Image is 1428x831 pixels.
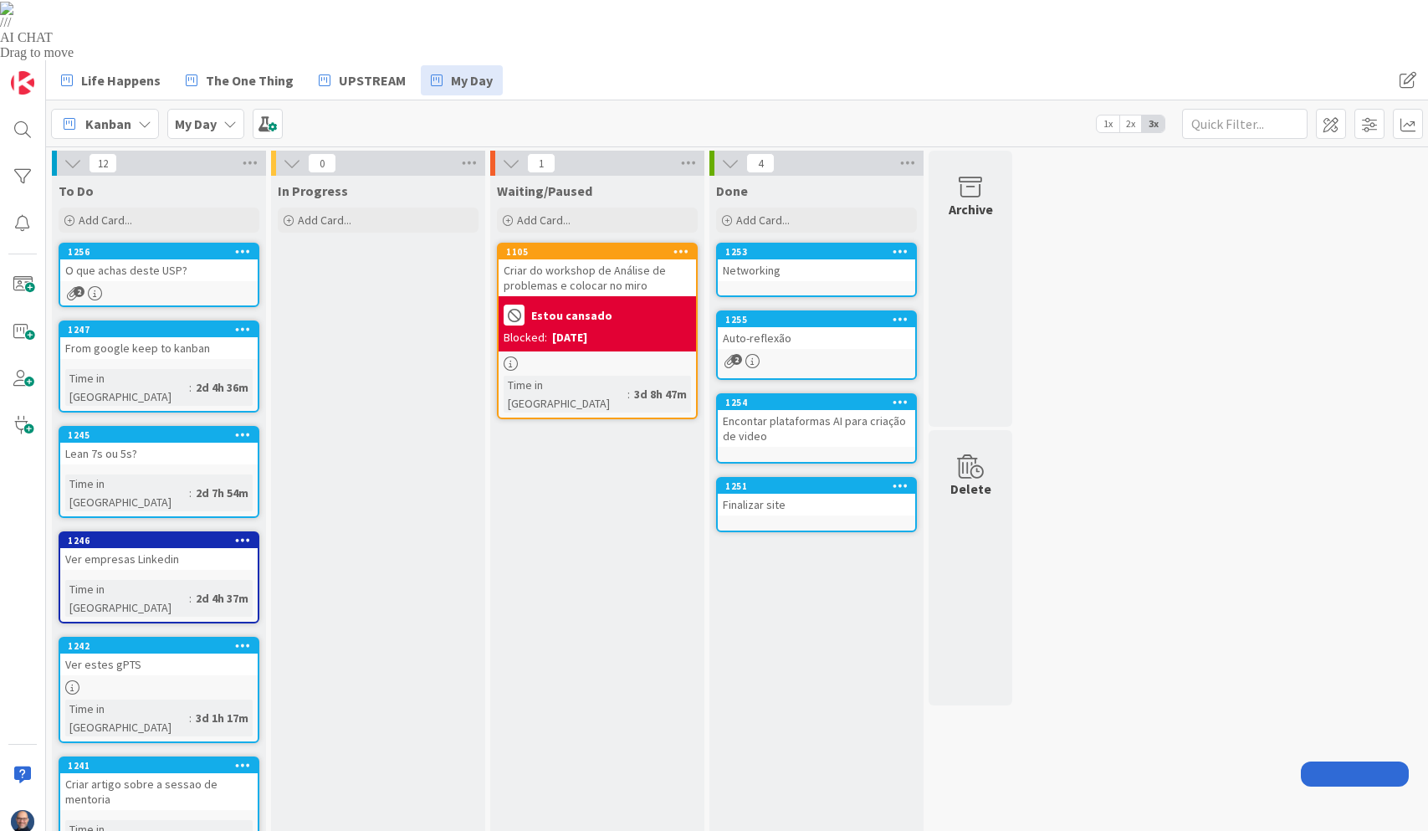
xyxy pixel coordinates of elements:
[192,589,253,608] div: 2d 4h 37m
[552,329,587,346] div: [DATE]
[60,773,258,810] div: Criar artigo sobre a sessao de mentoria
[725,397,915,408] div: 1254
[68,640,258,652] div: 1242
[60,322,258,359] div: 1247From google keep to kanban
[192,484,253,502] div: 2d 7h 54m
[59,637,259,743] a: 1242Ver estes gPTSTime in [GEOGRAPHIC_DATA]:3d 1h 17m
[59,531,259,623] a: 1246Ver empresas LinkedinTime in [GEOGRAPHIC_DATA]:2d 4h 37m
[68,760,258,772] div: 1241
[60,322,258,337] div: 1247
[725,314,915,326] div: 1255
[11,71,34,95] img: Visit kanbanzone.com
[718,312,915,349] div: 1255Auto-reflexão
[630,385,691,403] div: 3d 8h 47m
[949,199,993,219] div: Archive
[60,654,258,675] div: Ver estes gPTS
[175,115,217,132] b: My Day
[718,259,915,281] div: Networking
[65,369,189,406] div: Time in [GEOGRAPHIC_DATA]
[716,477,917,532] a: 1251Finalizar site
[176,65,304,95] a: The One Thing
[421,65,503,95] a: My Day
[1182,109,1308,139] input: Quick Filter...
[68,246,258,258] div: 1256
[60,428,258,464] div: 1245Lean 7s ou 5s?
[527,153,555,173] span: 1
[60,548,258,570] div: Ver empresas Linkedin
[504,329,547,346] div: Blocked:
[65,700,189,736] div: Time in [GEOGRAPHIC_DATA]
[718,244,915,259] div: 1253
[189,589,192,608] span: :
[718,395,915,410] div: 1254
[731,354,742,365] span: 2
[718,395,915,447] div: 1254Encontar plataformas AI para criação de video
[51,65,171,95] a: Life Happens
[736,213,790,228] span: Add Card...
[206,70,294,90] span: The One Thing
[499,244,696,259] div: 1105
[60,259,258,281] div: O que achas deste USP?
[59,321,259,413] a: 1247From google keep to kanbanTime in [GEOGRAPHIC_DATA]:2d 4h 36m
[499,259,696,296] div: Criar do workshop de Análise de problemas e colocar no miro
[60,244,258,259] div: 1256
[189,378,192,397] span: :
[60,533,258,570] div: 1246Ver empresas Linkedin
[59,426,259,518] a: 1245Lean 7s ou 5s?Time in [GEOGRAPHIC_DATA]:2d 7h 54m
[308,153,336,173] span: 0
[531,310,612,321] b: Estou cansado
[718,244,915,281] div: 1253Networking
[60,533,258,548] div: 1246
[60,428,258,443] div: 1245
[81,70,161,90] span: Life Happens
[60,758,258,810] div: 1241Criar artigo sobre a sessao de mentoria
[309,65,416,95] a: UPSTREAM
[59,243,259,307] a: 1256O que achas deste USP?
[499,244,696,296] div: 1105Criar do workshop de Análise de problemas e colocar no miro
[506,246,696,258] div: 1105
[718,312,915,327] div: 1255
[65,474,189,511] div: Time in [GEOGRAPHIC_DATA]
[451,70,493,90] span: My Day
[60,337,258,359] div: From google keep to kanban
[718,327,915,349] div: Auto-reflexão
[718,494,915,516] div: Finalizar site
[725,480,915,492] div: 1251
[1119,115,1142,132] span: 2x
[89,153,117,173] span: 12
[746,153,775,173] span: 4
[60,758,258,773] div: 1241
[497,182,592,199] span: Waiting/Paused
[1097,115,1119,132] span: 1x
[60,639,258,654] div: 1242
[192,709,253,727] div: 3d 1h 17m
[716,310,917,380] a: 1255Auto-reflexão
[79,213,132,228] span: Add Card...
[716,182,748,199] span: Done
[718,479,915,494] div: 1251
[716,393,917,464] a: 1254Encontar plataformas AI para criação de video
[339,70,406,90] span: UPSTREAM
[68,535,258,546] div: 1246
[192,378,253,397] div: 2d 4h 36m
[716,243,917,297] a: 1253Networking
[68,429,258,441] div: 1245
[504,376,627,413] div: Time in [GEOGRAPHIC_DATA]
[497,243,698,419] a: 1105Criar do workshop de Análise de problemas e colocar no miroEstou cansadoBlocked:[DATE]Time in...
[718,410,915,447] div: Encontar plataformas AI para criação de video
[278,182,348,199] span: In Progress
[68,324,258,336] div: 1247
[65,580,189,617] div: Time in [GEOGRAPHIC_DATA]
[298,213,351,228] span: Add Card...
[189,484,192,502] span: :
[60,443,258,464] div: Lean 7s ou 5s?
[59,182,94,199] span: To Do
[60,244,258,281] div: 1256O que achas deste USP?
[1142,115,1164,132] span: 3x
[950,479,991,499] div: Delete
[627,385,630,403] span: :
[74,286,84,297] span: 2
[60,639,258,675] div: 1242Ver estes gPTS
[189,709,192,727] span: :
[718,479,915,516] div: 1251Finalizar site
